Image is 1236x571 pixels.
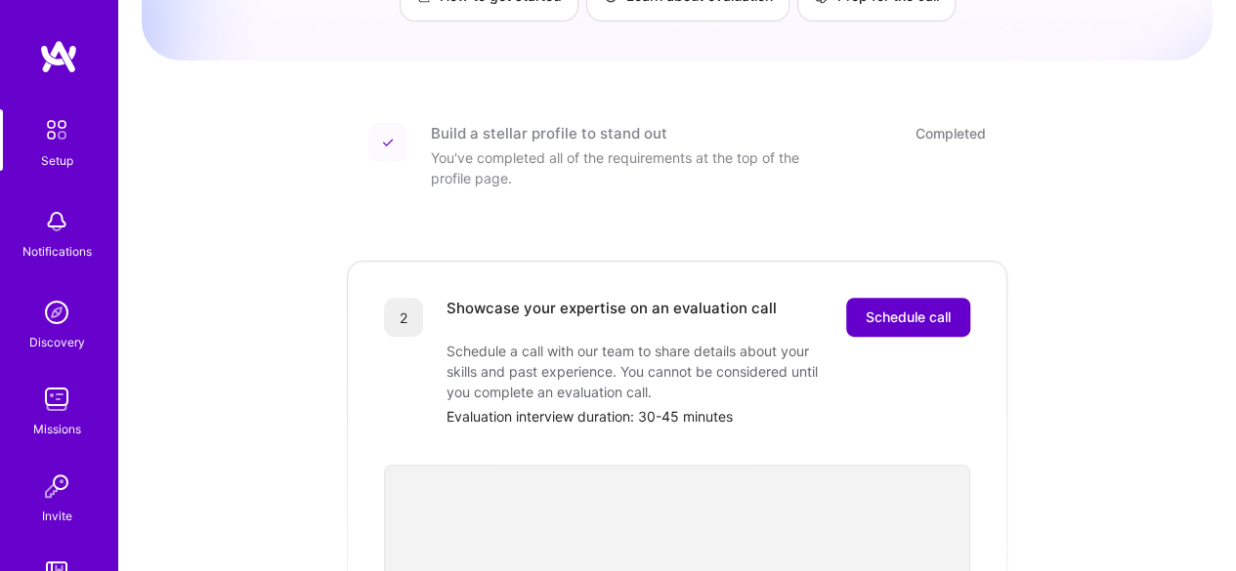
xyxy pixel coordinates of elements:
[42,506,72,526] div: Invite
[33,419,81,439] div: Missions
[22,241,92,262] div: Notifications
[916,123,986,143] div: Completed
[36,109,77,150] img: setup
[431,123,667,143] div: Build a stellar profile to stand out
[447,298,777,337] div: Showcase your expertise on an evaluation call
[382,137,394,148] img: Completed
[39,39,78,74] img: logo
[866,307,951,327] span: Schedule call
[37,467,76,506] img: Invite
[37,380,76,419] img: teamwork
[431,147,822,188] div: You've completed all of the requirements at the top of the profile page.
[37,293,76,332] img: discovery
[29,332,85,352] div: Discovery
[846,298,970,337] button: Schedule call
[384,298,423,337] div: 2
[447,406,970,427] div: Evaluation interview duration: 30-45 minutes
[41,150,73,171] div: Setup
[37,202,76,241] img: bell
[447,341,837,402] div: Schedule a call with our team to share details about your skills and past experience. You cannot ...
